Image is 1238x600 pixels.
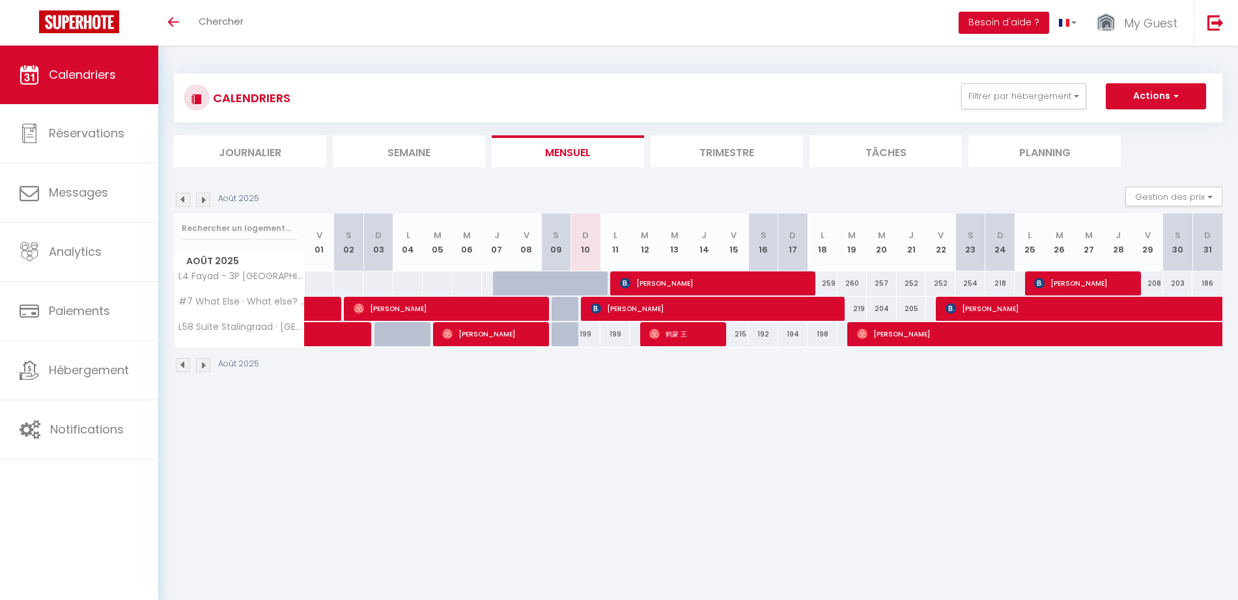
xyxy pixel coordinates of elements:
[731,229,737,241] abbr: V
[968,229,974,241] abbr: S
[1015,213,1044,271] th: 25
[199,14,244,28] span: Chercher
[630,213,659,271] th: 12
[1028,229,1032,241] abbr: L
[926,271,955,295] div: 252
[453,213,482,271] th: 06
[49,184,108,200] span: Messages
[620,271,806,295] span: [PERSON_NAME]
[1056,229,1063,241] abbr: M
[867,213,896,271] th: 20
[571,213,600,271] th: 10
[968,135,1121,167] li: Planning
[1045,213,1074,271] th: 26
[985,213,1015,271] th: 24
[1133,271,1162,295] div: 208
[1085,229,1093,241] abbr: M
[512,213,541,271] th: 08
[1125,187,1222,206] button: Gestion des prix
[39,10,119,33] img: Super Booking
[641,229,649,241] abbr: M
[582,229,589,241] abbr: D
[808,322,837,346] div: 198
[1104,213,1133,271] th: 28
[1124,15,1177,31] span: My Guest
[524,229,529,241] abbr: V
[961,83,1086,109] button: Filtrer par hébergement
[50,421,124,437] span: Notifications
[182,217,297,240] input: Rechercher un logement...
[959,12,1049,34] button: Besoin d'aide ?
[1183,545,1238,600] iframe: LiveChat chat widget
[1163,271,1192,295] div: 203
[541,213,570,271] th: 09
[908,229,914,241] abbr: J
[897,297,926,321] div: 205
[600,213,630,271] th: 11
[571,322,600,346] div: 199
[1207,14,1224,31] img: logout
[49,362,129,378] span: Hébergement
[837,213,867,271] th: 19
[649,321,718,346] span: 鹤蒙 王
[334,213,363,271] th: 02
[651,135,803,167] li: Trimestre
[867,271,896,295] div: 257
[789,229,796,241] abbr: D
[761,229,767,241] abbr: S
[821,229,824,241] abbr: L
[463,229,471,241] abbr: M
[49,243,102,260] span: Analytics
[49,66,116,83] span: Calendriers
[897,271,926,295] div: 252
[1145,229,1151,241] abbr: V
[1034,271,1132,295] span: [PERSON_NAME]
[49,303,110,319] span: Paiements
[375,229,382,241] abbr: D
[837,297,867,321] div: 219
[748,322,778,346] div: 192
[719,322,748,346] div: 215
[1175,229,1181,241] abbr: S
[748,213,778,271] th: 16
[926,213,955,271] th: 22
[955,213,985,271] th: 23
[591,296,835,321] span: [PERSON_NAME]
[689,213,718,271] th: 14
[1106,83,1206,109] button: Actions
[837,271,867,295] div: 260
[897,213,926,271] th: 21
[176,297,307,307] span: #7 What Else · What else? Your own quiet terrace in [GEOGRAPHIC_DATA].
[1096,12,1116,34] img: ...
[1204,229,1211,241] abbr: D
[49,125,124,141] span: Réservations
[808,271,837,295] div: 259
[600,322,630,346] div: 199
[494,229,499,241] abbr: J
[317,229,322,241] abbr: V
[393,213,423,271] th: 04
[175,252,304,271] span: Août 2025
[701,229,707,241] abbr: J
[848,229,856,241] abbr: M
[878,229,886,241] abbr: M
[176,271,307,281] span: L4 Fayad - 3P [GEOGRAPHIC_DATA], [GEOGRAPHIC_DATA]/AC &2Balcons
[482,213,511,271] th: 07
[997,229,1004,241] abbr: D
[218,358,259,370] p: Août 2025
[660,213,689,271] th: 13
[808,213,837,271] th: 18
[613,229,617,241] abbr: L
[671,229,679,241] abbr: M
[423,213,452,271] th: 05
[1163,213,1192,271] th: 30
[354,296,539,321] span: [PERSON_NAME]
[174,135,326,167] li: Journalier
[176,322,307,332] span: L58 Suite Stalingraad · [GEOGRAPHIC_DATA] 5mins [GEOGRAPHIC_DATA]
[434,229,442,241] abbr: M
[1116,229,1121,241] abbr: J
[442,321,540,346] span: [PERSON_NAME]
[867,297,896,321] div: 204
[210,83,290,113] h3: CALENDRIERS
[719,213,748,271] th: 15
